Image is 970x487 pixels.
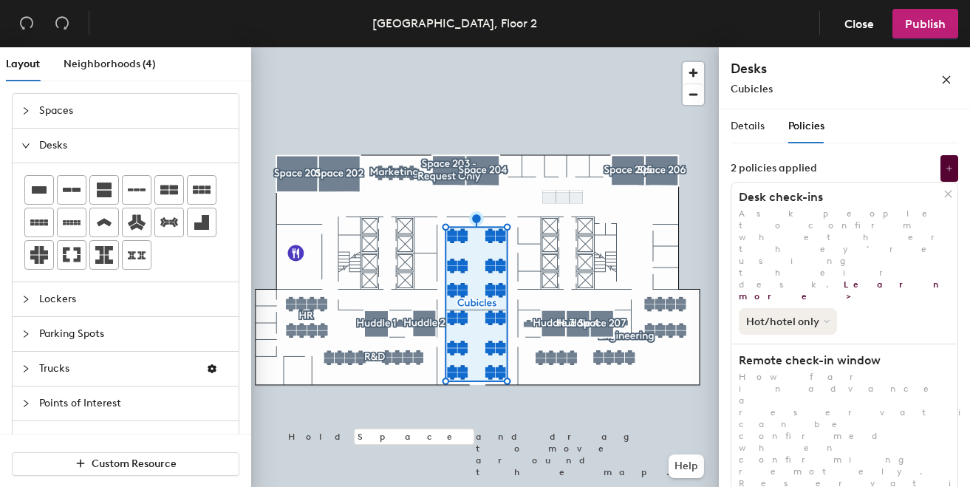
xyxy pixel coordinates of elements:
[39,352,194,386] span: Trucks
[39,421,230,455] span: Furnishings
[21,364,30,373] span: collapsed
[39,317,230,351] span: Parking Spots
[892,9,958,38] button: Publish
[731,120,765,132] span: Details
[21,399,30,408] span: collapsed
[21,295,30,304] span: collapsed
[844,17,874,31] span: Close
[39,282,230,316] span: Lockers
[39,94,230,128] span: Spaces
[731,353,944,368] h1: Remote check-in window
[372,14,537,33] div: [GEOGRAPHIC_DATA], Floor 2
[39,129,230,163] span: Desks
[21,330,30,338] span: collapsed
[64,58,156,70] span: Neighborhoods (4)
[47,9,77,38] button: Redo (⌘ + ⇧ + Z)
[731,163,817,174] div: 2 policies applied
[731,59,893,78] h4: Desks
[731,190,944,205] h1: Desk check-ins
[21,141,30,150] span: expanded
[21,106,30,115] span: collapsed
[12,452,239,476] button: Custom Resource
[669,454,704,478] button: Help
[19,16,34,30] span: undo
[739,308,837,335] button: Hot/hotel only
[941,75,952,85] span: close
[739,208,963,302] span: Ask people to confirm whether they’re using their desk.
[731,83,773,95] span: Cubicles
[905,17,946,31] span: Publish
[788,120,824,132] span: Policies
[12,9,41,38] button: Undo (⌘ + Z)
[39,386,230,420] span: Points of Interest
[832,9,887,38] button: Close
[92,457,177,470] span: Custom Resource
[6,58,40,70] span: Layout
